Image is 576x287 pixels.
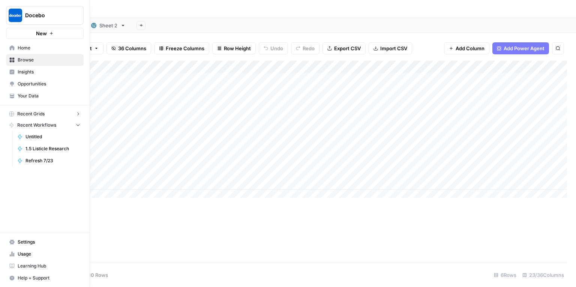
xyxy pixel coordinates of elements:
[6,78,84,90] a: Opportunities
[444,42,489,54] button: Add Column
[519,269,567,281] div: 23/36 Columns
[6,42,84,54] a: Home
[17,122,56,129] span: Recent Workflows
[18,81,80,87] span: Opportunities
[14,143,84,155] a: 1.5 Listicle Research
[9,9,22,22] img: Docebo Logo
[18,45,80,51] span: Home
[78,271,108,279] span: Add 10 Rows
[6,54,84,66] a: Browse
[6,236,84,248] a: Settings
[99,22,117,29] div: Sheet 2
[380,45,407,52] span: Import CSV
[491,269,519,281] div: 6 Rows
[270,45,283,52] span: Undo
[25,12,70,19] span: Docebo
[6,260,84,272] a: Learning Hub
[18,251,80,257] span: Usage
[85,18,132,33] a: Sheet 2
[303,45,315,52] span: Redo
[17,111,45,117] span: Recent Grids
[18,93,80,99] span: Your Data
[25,157,80,164] span: Refresh 7/23
[492,42,549,54] button: Add Power Agent
[6,90,84,102] a: Your Data
[334,45,361,52] span: Export CSV
[36,30,47,37] span: New
[6,120,84,131] button: Recent Workflows
[6,6,84,25] button: Workspace: Docebo
[77,42,103,54] button: Sort
[14,155,84,167] a: Refresh 7/23
[14,131,84,143] a: Untitled
[18,239,80,245] span: Settings
[25,145,80,152] span: 1.5 Listicle Research
[166,45,204,52] span: Freeze Columns
[18,263,80,269] span: Learning Hub
[504,45,544,52] span: Add Power Agent
[456,45,484,52] span: Add Column
[6,66,84,78] a: Insights
[106,42,151,54] button: 36 Columns
[18,57,80,63] span: Browse
[18,69,80,75] span: Insights
[6,248,84,260] a: Usage
[154,42,209,54] button: Freeze Columns
[259,42,288,54] button: Undo
[212,42,256,54] button: Row Height
[6,28,84,39] button: New
[369,42,412,54] button: Import CSV
[6,108,84,120] button: Recent Grids
[322,42,366,54] button: Export CSV
[6,272,84,284] button: Help + Support
[25,133,80,140] span: Untitled
[18,275,80,281] span: Help + Support
[118,45,146,52] span: 36 Columns
[224,45,251,52] span: Row Height
[291,42,319,54] button: Redo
